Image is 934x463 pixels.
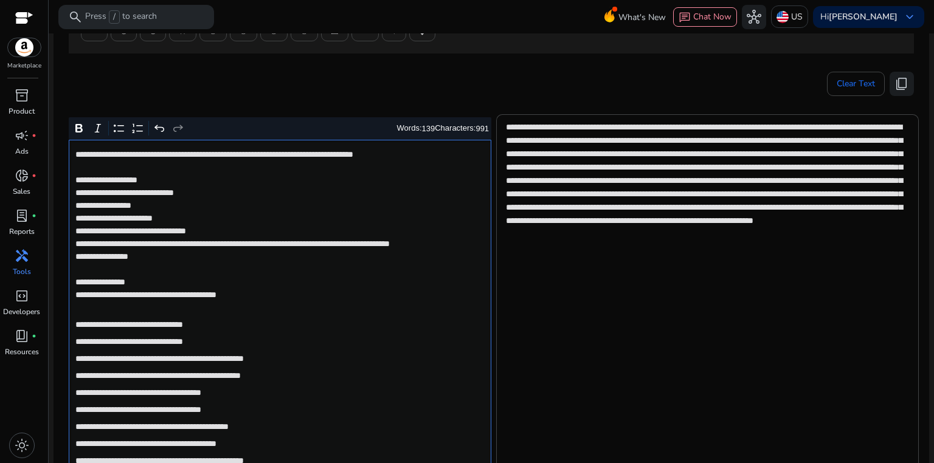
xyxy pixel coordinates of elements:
[777,11,789,23] img: us.svg
[15,289,29,303] span: code_blocks
[693,11,732,22] span: Chat Now
[351,22,379,41] button: ™
[111,22,137,41] button: ©
[32,334,36,338] span: fiber_manual_record
[9,226,35,237] p: Reports
[15,208,29,223] span: lab_profile
[476,124,489,133] label: 991
[409,22,435,41] button: ◆
[382,22,406,41] button: ♥
[32,133,36,138] span: fiber_manual_record
[13,186,30,197] p: Sales
[827,72,885,96] button: Clear Text
[837,72,875,96] span: Clear Text
[169,22,196,41] button: ★
[673,7,737,27] button: chatChat Now
[902,10,917,24] span: keyboard_arrow_down
[890,72,914,96] button: content_copy
[7,61,41,70] p: Marketplace
[230,22,257,41] button: ②
[820,13,898,21] p: Hi
[9,106,35,117] p: Product
[679,12,691,24] span: chat
[5,346,39,357] p: Resources
[742,5,766,29] button: hub
[422,124,435,133] label: 139
[81,22,108,41] button: ✔
[140,22,166,41] button: ®
[8,38,41,57] img: amazon.svg
[618,7,666,28] span: What's New
[747,10,761,24] span: hub
[15,146,29,157] p: Ads
[85,10,157,24] p: Press to search
[829,11,898,22] b: [PERSON_NAME]
[291,22,318,41] button: ④
[15,438,29,453] span: light_mode
[68,10,83,24] span: search
[15,168,29,183] span: donut_small
[15,249,29,263] span: handyman
[32,213,36,218] span: fiber_manual_record
[260,22,288,41] button: ③
[109,10,120,24] span: /
[791,6,803,27] p: US
[15,88,29,103] span: inventory_2
[397,121,489,136] div: Words: Characters:
[199,22,227,41] button: ①
[3,306,40,317] p: Developers
[32,173,36,178] span: fiber_manual_record
[15,329,29,343] span: book_4
[13,266,31,277] p: Tools
[321,22,348,41] button: ⚠
[894,77,909,91] span: content_copy
[15,128,29,143] span: campaign
[69,117,491,140] div: Editor toolbar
